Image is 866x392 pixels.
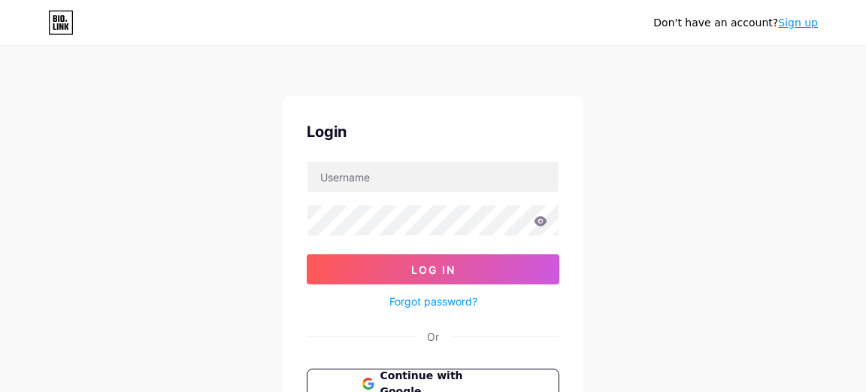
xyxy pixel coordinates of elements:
div: Login [307,120,559,143]
button: Log In [307,254,559,284]
span: Log In [411,263,456,276]
div: Or [427,329,439,345]
div: Don't have an account? [653,15,818,31]
a: Sign up [778,17,818,29]
input: Username [307,162,559,192]
a: Forgot password? [389,293,477,309]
